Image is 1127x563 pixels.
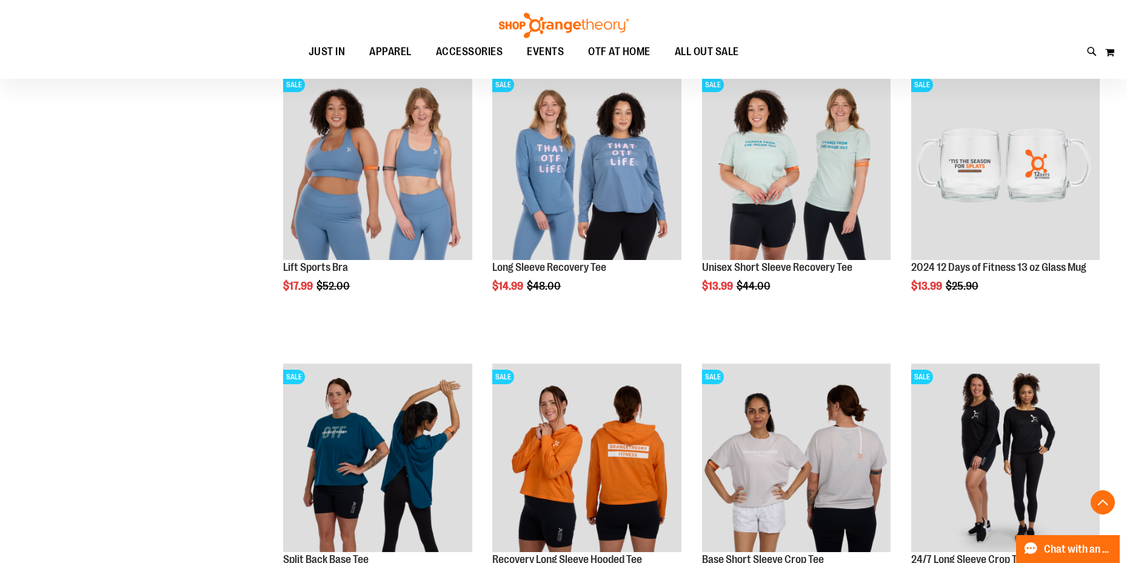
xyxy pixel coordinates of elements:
img: Main of 2024 AUGUST Long Sleeve Recovery Tee [492,72,681,260]
span: SALE [492,370,514,384]
span: ALL OUT SALE [675,38,739,65]
img: Main Image of Base Short Sleeve Crop Tee [702,364,891,552]
a: Lift Sports Bra [283,261,348,273]
span: SALE [283,370,305,384]
span: Chat with an Expert [1044,544,1112,555]
button: Back To Top [1091,490,1115,515]
a: Main of 2024 AUGUST Long Sleeve Recovery TeeSALE [492,72,681,262]
span: SALE [702,78,724,92]
a: Main Image of Recovery Long Sleeve Hooded TeeSALE [492,364,681,554]
span: APPAREL [369,38,412,65]
img: 24/7 Long Sleeve Crop Tee [911,364,1100,552]
a: 24/7 Long Sleeve Crop TeeSALE [911,364,1100,554]
div: product [277,65,478,323]
span: SALE [911,370,933,384]
span: $25.90 [946,280,980,292]
span: $44.00 [737,280,772,292]
img: Split Back Base Tee [283,364,472,552]
img: Main image of 2024 12 Days of Fitness 13 oz Glass Mug [911,72,1100,260]
span: $48.00 [527,280,563,292]
span: SALE [492,78,514,92]
span: $17.99 [283,280,315,292]
a: 2024 12 Days of Fitness 13 oz Glass Mug [911,261,1086,273]
img: Main of 2024 AUGUST Unisex Short Sleeve Recovery Tee [702,72,891,260]
span: $52.00 [316,280,352,292]
div: product [486,65,687,323]
span: $13.99 [702,280,735,292]
a: Main of 2024 AUGUST Unisex Short Sleeve Recovery TeeSALE [702,72,891,262]
div: product [696,65,897,323]
span: SALE [911,78,933,92]
img: Shop Orangetheory [497,13,630,38]
button: Chat with an Expert [1016,535,1120,563]
span: SALE [283,78,305,92]
a: Main Image of Base Short Sleeve Crop TeeSALE [702,364,891,554]
span: EVENTS [527,38,564,65]
span: ACCESSORIES [436,38,503,65]
a: Split Back Base TeeSALE [283,364,472,554]
img: Main of 2024 Covention Lift Sports Bra [283,72,472,260]
span: OTF AT HOME [588,38,650,65]
span: JUST IN [309,38,346,65]
span: $14.99 [492,280,525,292]
img: Main Image of Recovery Long Sleeve Hooded Tee [492,364,681,552]
span: $13.99 [911,280,944,292]
div: product [905,65,1106,323]
a: Unisex Short Sleeve Recovery Tee [702,261,852,273]
a: Main image of 2024 12 Days of Fitness 13 oz Glass MugSALE [911,72,1100,262]
span: SALE [702,370,724,384]
a: Long Sleeve Recovery Tee [492,261,606,273]
a: Main of 2024 Covention Lift Sports BraSALE [283,72,472,262]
